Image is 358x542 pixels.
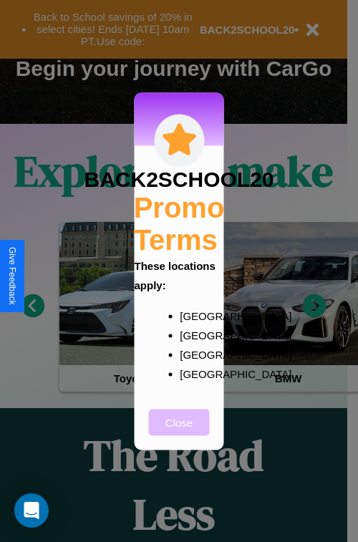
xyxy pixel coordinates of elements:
[135,259,216,291] b: These locations apply:
[134,191,225,256] h2: Promo Terms
[7,247,17,305] div: Give Feedback
[180,364,207,383] p: [GEOGRAPHIC_DATA]
[84,167,274,191] h3: BACK2SCHOOL20
[14,493,49,528] div: Open Intercom Messenger
[180,306,207,325] p: [GEOGRAPHIC_DATA]
[149,409,210,435] button: Close
[180,344,207,364] p: [GEOGRAPHIC_DATA]
[180,325,207,344] p: [GEOGRAPHIC_DATA]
